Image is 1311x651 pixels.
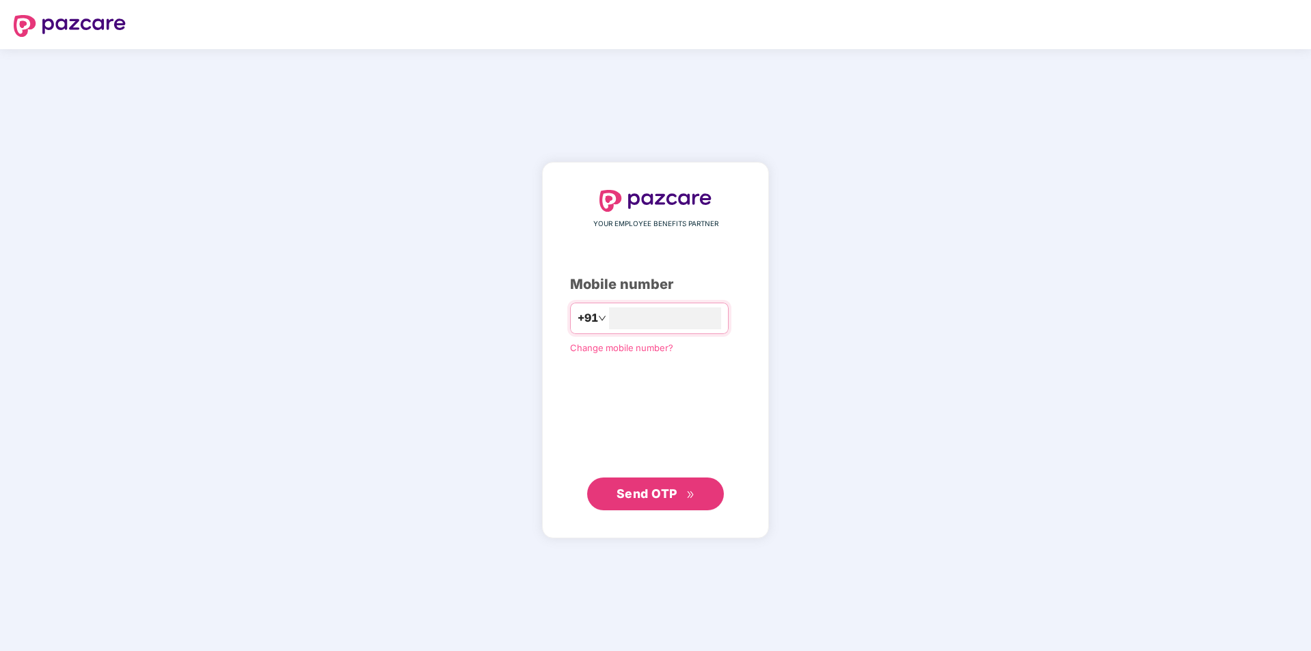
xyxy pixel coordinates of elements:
[578,309,598,327] span: +91
[686,490,695,499] span: double-right
[570,342,673,353] a: Change mobile number?
[587,477,724,510] button: Send OTPdouble-right
[599,190,712,212] img: logo
[593,219,718,230] span: YOUR EMPLOYEE BENEFITS PARTNER
[617,486,677,501] span: Send OTP
[598,314,606,322] span: down
[14,15,126,37] img: logo
[570,274,741,295] div: Mobile number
